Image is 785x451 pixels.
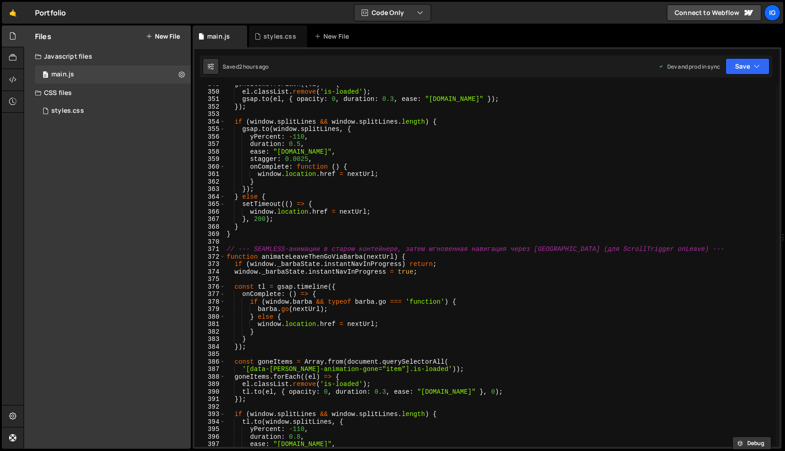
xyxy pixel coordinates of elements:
[194,276,225,283] div: 375
[24,47,191,65] div: Javascript files
[194,215,225,223] div: 367
[194,133,225,141] div: 356
[194,306,225,313] div: 379
[35,31,51,41] h2: Files
[2,2,24,24] a: 🤙
[194,396,225,403] div: 391
[667,5,761,21] a: Connect to Webflow
[51,107,84,115] div: styles.css
[35,102,191,120] div: 14577/44352.css
[223,63,269,70] div: Saved
[194,125,225,133] div: 355
[194,95,225,103] div: 351
[658,63,720,70] div: Dev and prod in sync
[194,261,225,268] div: 373
[194,163,225,171] div: 360
[43,72,48,79] span: 0
[732,436,771,450] button: Debug
[207,32,230,41] div: main.js
[194,343,225,351] div: 384
[764,5,780,21] a: Ig
[263,32,296,41] div: styles.css
[194,373,225,381] div: 388
[194,246,225,253] div: 371
[194,231,225,238] div: 369
[194,388,225,396] div: 390
[194,313,225,321] div: 380
[194,351,225,358] div: 385
[194,223,225,231] div: 368
[35,7,66,18] div: Portfolio
[194,283,225,291] div: 376
[194,328,225,336] div: 382
[194,185,225,193] div: 363
[239,63,269,70] div: 2 hours ago
[194,358,225,366] div: 386
[194,193,225,201] div: 364
[194,321,225,328] div: 381
[194,268,225,276] div: 374
[194,433,225,441] div: 396
[354,5,431,21] button: Code Only
[194,208,225,216] div: 366
[194,148,225,156] div: 358
[194,336,225,343] div: 383
[194,366,225,373] div: 387
[194,253,225,261] div: 372
[24,84,191,102] div: CSS files
[194,155,225,163] div: 359
[194,418,225,426] div: 394
[194,291,225,298] div: 377
[51,70,74,79] div: main.js
[194,298,225,306] div: 378
[194,238,225,246] div: 370
[194,170,225,178] div: 361
[194,118,225,126] div: 354
[194,426,225,433] div: 395
[194,200,225,208] div: 365
[146,33,180,40] button: New File
[194,441,225,448] div: 397
[194,103,225,111] div: 352
[194,381,225,388] div: 389
[314,32,353,41] div: New File
[194,403,225,411] div: 392
[194,411,225,418] div: 393
[194,88,225,96] div: 350
[725,58,770,75] button: Save
[194,110,225,118] div: 353
[35,65,191,84] div: 14577/44954.js
[194,140,225,148] div: 357
[194,178,225,186] div: 362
